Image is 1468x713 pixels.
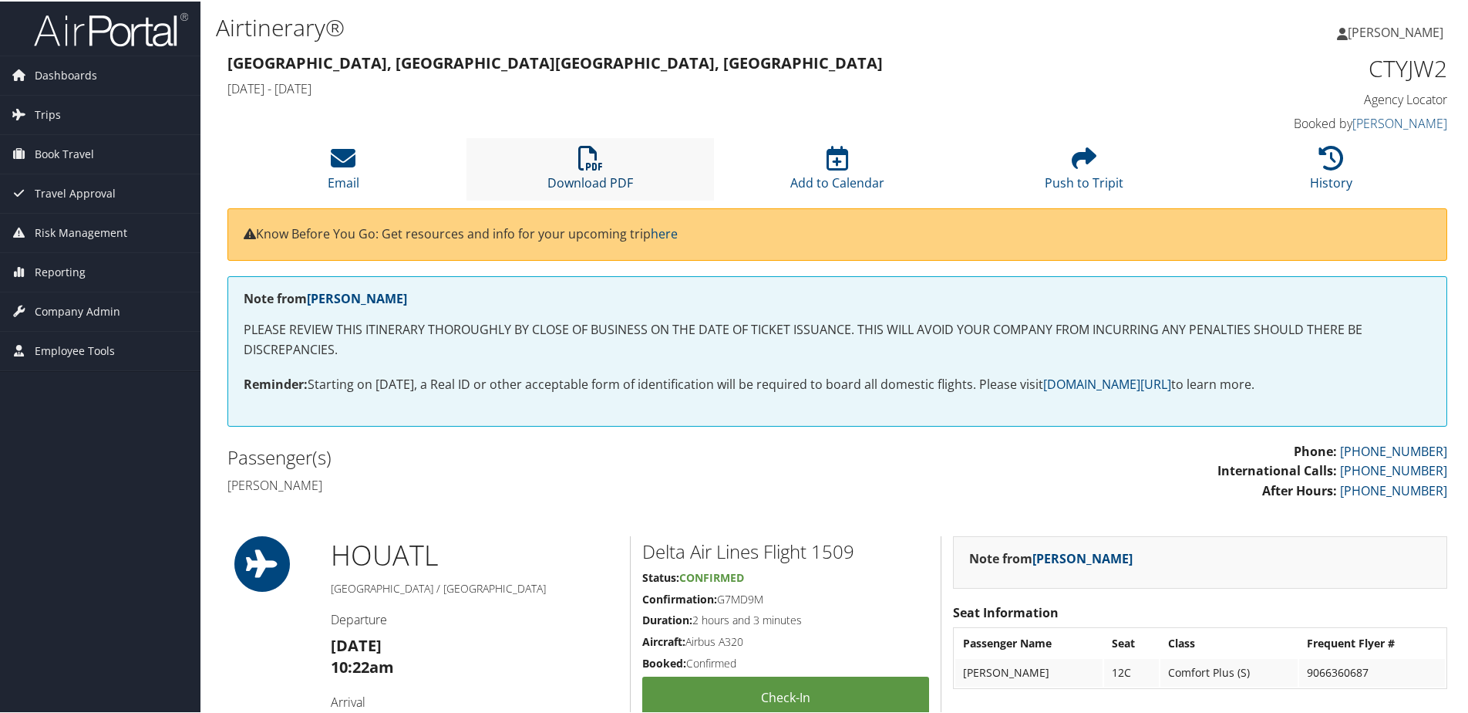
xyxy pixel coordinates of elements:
[34,10,188,46] img: airportal-logo.png
[1340,461,1447,478] a: [PHONE_NUMBER]
[1160,657,1298,685] td: Comfort Plus (S)
[1294,441,1337,458] strong: Phone:
[642,611,929,627] h5: 2 hours and 3 minutes
[244,223,1431,243] p: Know Before You Go: Get resources and info for your upcoming trip
[328,153,359,190] a: Email
[955,628,1103,656] th: Passenger Name
[1104,657,1159,685] td: 12C
[955,657,1103,685] td: [PERSON_NAME]
[35,173,116,211] span: Travel Approval
[1043,374,1171,391] a: [DOMAIN_NAME][URL]
[331,655,394,676] strong: 10:22am
[35,94,61,133] span: Trips
[1104,628,1159,656] th: Seat
[1337,8,1459,54] a: [PERSON_NAME]
[307,289,407,306] a: [PERSON_NAME]
[244,289,407,306] strong: Note from
[1262,481,1337,498] strong: After Hours:
[651,224,678,241] a: here
[1032,549,1133,566] a: [PERSON_NAME]
[679,569,744,583] span: Confirmed
[1310,153,1352,190] a: History
[642,611,692,626] strong: Duration:
[1299,657,1445,685] td: 9066360687
[331,692,618,709] h4: Arrival
[642,537,929,563] h2: Delta Air Lines Flight 1509
[1045,153,1123,190] a: Push to Tripit
[35,330,115,369] span: Employee Tools
[35,291,120,329] span: Company Admin
[331,634,382,654] strong: [DATE]
[642,590,929,606] h5: G7MD9M
[1348,22,1443,39] span: [PERSON_NAME]
[35,212,127,251] span: Risk Management
[35,55,97,93] span: Dashboards
[1340,481,1447,498] a: [PHONE_NUMBER]
[642,590,717,605] strong: Confirmation:
[642,654,686,669] strong: Booked:
[1299,628,1445,656] th: Frequent Flyer #
[642,633,685,647] strong: Aircraft:
[642,569,679,583] strong: Status:
[331,580,618,595] h5: [GEOGRAPHIC_DATA] / [GEOGRAPHIC_DATA]
[227,475,826,492] h4: [PERSON_NAME]
[790,153,884,190] a: Add to Calendar
[227,443,826,469] h2: Passenger(s)
[227,79,1136,96] h4: [DATE] - [DATE]
[547,153,633,190] a: Download PDF
[642,654,929,670] h5: Confirmed
[1160,90,1447,106] h4: Agency Locator
[331,610,618,627] h4: Departure
[216,10,1045,42] h1: Airtinerary®
[1160,628,1298,656] th: Class
[35,252,86,290] span: Reporting
[1217,461,1337,478] strong: International Calls:
[953,603,1059,620] strong: Seat Information
[642,633,929,648] h5: Airbus A320
[1352,113,1447,130] a: [PERSON_NAME]
[244,373,1431,394] p: Starting on [DATE], a Real ID or other acceptable form of identification will be required to boar...
[969,549,1133,566] strong: Note from
[227,51,883,72] strong: [GEOGRAPHIC_DATA], [GEOGRAPHIC_DATA] [GEOGRAPHIC_DATA], [GEOGRAPHIC_DATA]
[244,319,1431,358] p: PLEASE REVIEW THIS ITINERARY THOROUGHLY BY CLOSE OF BUSINESS ON THE DATE OF TICKET ISSUANCE. THIS...
[244,374,308,391] strong: Reminder:
[331,535,618,573] h1: HOU ATL
[1160,51,1447,83] h1: CTYJW2
[35,133,94,172] span: Book Travel
[1160,113,1447,130] h4: Booked by
[1340,441,1447,458] a: [PHONE_NUMBER]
